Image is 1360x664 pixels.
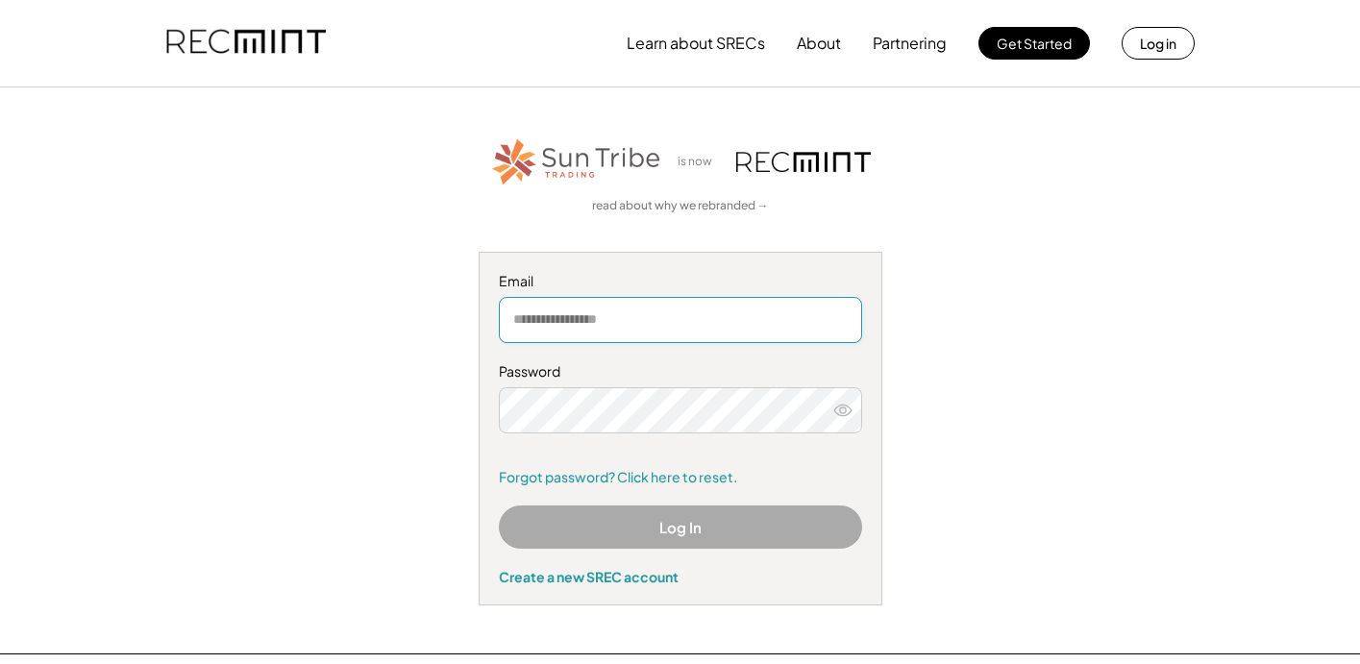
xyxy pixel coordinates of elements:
div: Create a new SREC account [499,568,862,585]
button: Log In [499,505,862,549]
a: Forgot password? Click here to reset. [499,468,862,487]
button: Learn about SRECs [627,24,765,62]
button: Partnering [873,24,947,62]
button: Get Started [978,27,1090,60]
img: recmint-logotype%403x.png [166,11,326,76]
img: STT_Horizontal_Logo%2B-%2BColor.png [490,135,663,188]
button: About [797,24,841,62]
div: Password [499,362,862,381]
div: Email [499,272,862,291]
button: Log in [1122,27,1195,60]
a: read about why we rebranded → [592,198,769,214]
div: is now [673,154,727,170]
img: recmint-logotype%403x.png [736,152,871,172]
